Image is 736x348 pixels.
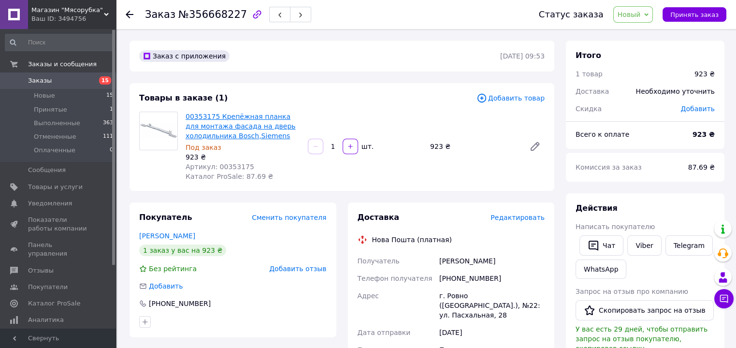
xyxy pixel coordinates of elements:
[34,119,80,128] span: Выполненные
[627,235,661,256] a: Viber
[34,146,75,155] span: Оплаченные
[145,9,175,20] span: Заказ
[576,260,626,279] a: WhatsApp
[576,87,609,95] span: Доставка
[694,69,715,79] div: 923 ₴
[539,10,604,19] div: Статус заказа
[28,199,72,208] span: Уведомления
[28,166,66,174] span: Сообщения
[359,142,375,151] div: шт.
[186,173,273,180] span: Каталог ProSale: 87.69 ₴
[269,265,326,273] span: Добавить отзыв
[28,283,68,291] span: Покупатели
[663,7,726,22] button: Принять заказ
[149,282,183,290] span: Добавить
[186,144,221,151] span: Под заказ
[28,60,97,69] span: Заказы и сообщения
[139,50,230,62] div: Заказ с приложения
[139,232,195,240] a: [PERSON_NAME]
[358,257,400,265] span: Получатель
[358,213,400,222] span: Доставка
[576,130,629,138] span: Всего к оплате
[34,132,76,141] span: Отмененные
[28,183,83,191] span: Товары и услуги
[714,289,734,308] button: Чат с покупателем
[5,34,114,51] input: Поиск
[688,163,715,171] span: 87.69 ₴
[358,275,433,282] span: Телефон получателя
[34,105,67,114] span: Принятые
[186,163,254,171] span: Артикул: 00353175
[28,266,54,275] span: Отзывы
[103,132,113,141] span: 111
[126,10,133,19] div: Вернуться назад
[437,270,547,287] div: [PHONE_NUMBER]
[358,292,379,300] span: Адрес
[148,299,212,308] div: [PHONE_NUMBER]
[34,91,55,100] span: Новые
[103,119,113,128] span: 363
[437,287,547,324] div: г. Ровно ([GEOGRAPHIC_DATA].), №22: ул. Пасхальная, 28
[28,216,89,233] span: Показатели работы компании
[576,51,601,60] span: Итого
[576,163,642,171] span: Комиссия за заказ
[139,245,226,256] div: 1 заказ у вас на 923 ₴
[110,105,113,114] span: 1
[186,113,296,140] a: 00353175 Крепёжная планка для монтажа фасада на дверь холодильника Bosch,Siemens
[579,235,623,256] button: Чат
[665,235,713,256] a: Telegram
[476,93,545,103] span: Добавить товар
[630,81,721,102] div: Необходимо уточнить
[576,203,618,213] span: Действия
[149,265,197,273] span: Без рейтинга
[358,329,411,336] span: Дата отправки
[139,213,192,222] span: Покупатель
[670,11,719,18] span: Принять заказ
[370,235,454,245] div: Нова Пошта (платная)
[500,52,545,60] time: [DATE] 09:53
[99,76,111,85] span: 15
[618,11,641,18] span: Новый
[178,9,247,20] span: №356668227
[437,252,547,270] div: [PERSON_NAME]
[110,146,113,155] span: 0
[491,214,545,221] span: Редактировать
[693,130,715,138] b: 923 ₴
[31,14,116,23] div: Ваш ID: 3494756
[28,241,89,258] span: Панель управления
[681,105,715,113] span: Добавить
[106,91,113,100] span: 15
[576,300,714,320] button: Скопировать запрос на отзыв
[426,140,521,153] div: 923 ₴
[525,137,545,156] a: Редактировать
[252,214,326,221] span: Сменить покупателя
[28,299,80,308] span: Каталог ProSale
[186,152,300,162] div: 923 ₴
[576,288,688,295] span: Запрос на отзыв про компанию
[140,123,177,138] img: 00353175 Крепёжная планка для монтажа фасада на дверь холодильника Bosch,Siemens
[576,70,603,78] span: 1 товар
[28,76,52,85] span: Заказы
[139,93,228,102] span: Товары в заказе (1)
[437,324,547,341] div: [DATE]
[31,6,104,14] span: Магазин "Мясорубка"
[28,316,64,324] span: Аналитика
[576,105,602,113] span: Скидка
[576,223,655,231] span: Написать покупателю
